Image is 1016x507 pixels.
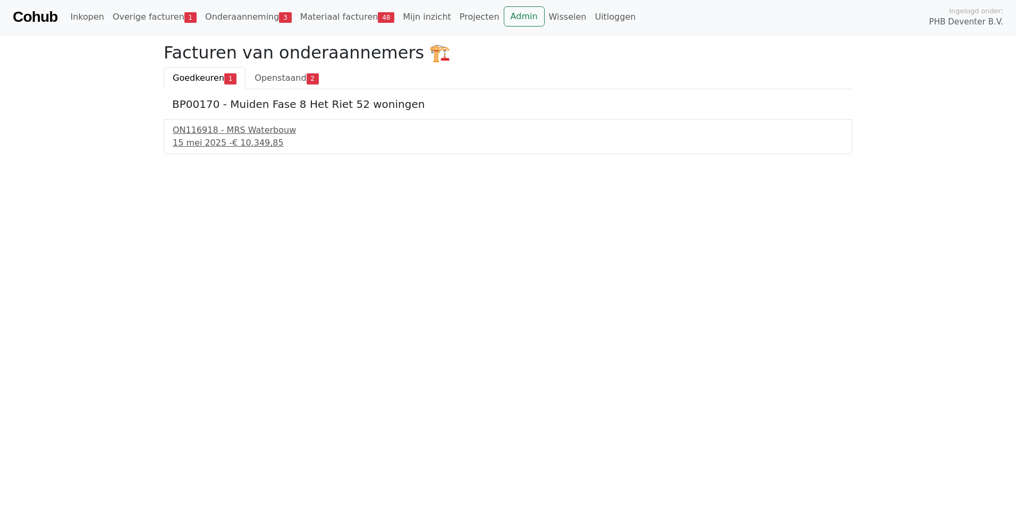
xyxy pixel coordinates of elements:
div: ON116918 - MRS Waterbouw [173,124,843,137]
a: Overige facturen1 [108,6,201,28]
a: Materiaal facturen48 [296,6,399,28]
span: 48 [378,12,394,23]
a: Cohub [13,4,57,30]
span: Openstaand [255,73,306,83]
a: Openstaand2 [245,67,327,89]
span: 2 [307,73,319,84]
a: Wisselen [545,6,591,28]
a: Inkopen [66,6,108,28]
a: Goedkeuren1 [164,67,245,89]
a: Projecten [455,6,504,28]
a: Onderaanneming3 [201,6,296,28]
div: 15 mei 2025 - [173,137,843,149]
span: € 10.349,85 [232,138,284,148]
h5: BP00170 - Muiden Fase 8 Het Riet 52 woningen [172,98,844,111]
a: Admin [504,6,545,27]
a: Mijn inzicht [399,6,455,28]
span: Goedkeuren [173,73,224,83]
a: Uitloggen [590,6,640,28]
span: Ingelogd onder: [949,6,1003,16]
h2: Facturen van onderaannemers 🏗️ [164,43,852,63]
a: ON116918 - MRS Waterbouw15 mei 2025 -€ 10.349,85 [173,124,843,149]
span: 1 [184,12,197,23]
span: PHB Deventer B.V. [929,16,1003,28]
span: 3 [279,12,291,23]
span: 1 [224,73,236,84]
